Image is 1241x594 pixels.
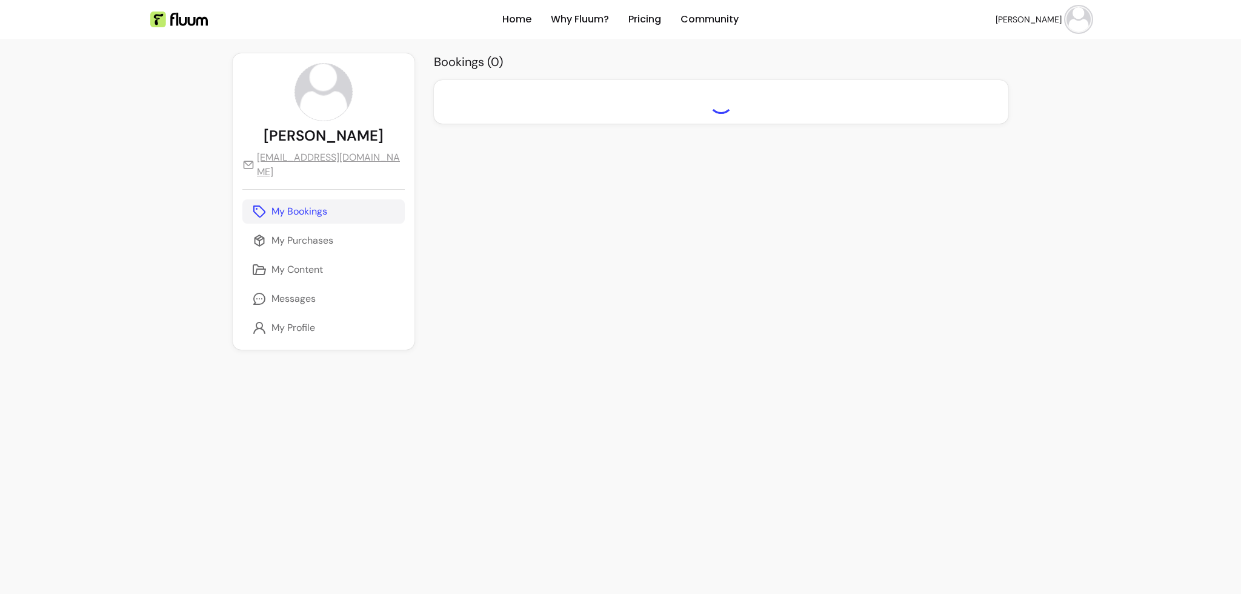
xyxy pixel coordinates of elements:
[271,292,316,306] p: Messages
[502,12,531,27] a: Home
[1066,7,1091,32] img: avatar
[242,316,405,340] a: My Profile
[680,12,739,27] a: Community
[242,199,405,224] a: My Bookings
[150,12,208,27] img: Fluum Logo
[996,13,1062,25] span: [PERSON_NAME]
[271,321,315,335] p: My Profile
[271,262,323,277] p: My Content
[264,126,384,145] p: [PERSON_NAME]
[434,53,1008,70] h2: Bookings ( 0 )
[271,233,333,248] p: My Purchases
[242,287,405,311] a: Messages
[996,7,1091,32] button: avatar[PERSON_NAME]
[242,150,405,179] a: [EMAIL_ADDRESS][DOMAIN_NAME]
[709,90,733,114] div: Loading
[242,229,405,253] a: My Purchases
[628,12,661,27] a: Pricing
[295,64,352,121] img: avatar
[271,204,327,219] p: My Bookings
[551,12,609,27] a: Why Fluum?
[242,258,405,282] a: My Content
